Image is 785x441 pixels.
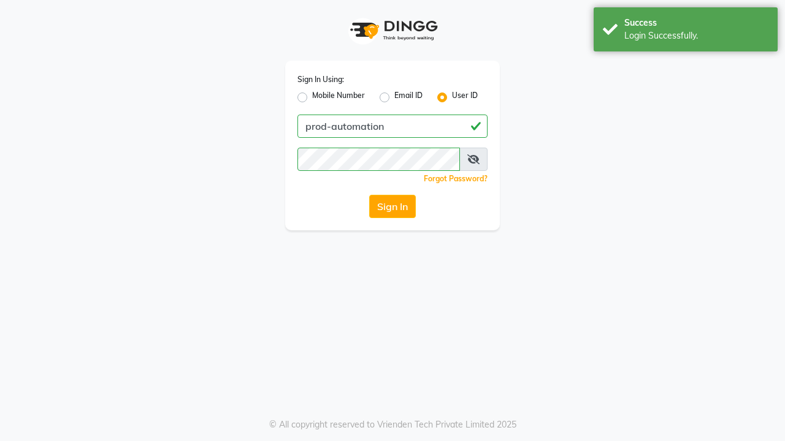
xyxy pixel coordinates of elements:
[424,174,488,183] a: Forgot Password?
[394,90,423,105] label: Email ID
[312,90,365,105] label: Mobile Number
[369,195,416,218] button: Sign In
[297,148,460,171] input: Username
[624,29,768,42] div: Login Successfully.
[343,12,442,48] img: logo1.svg
[297,74,344,85] label: Sign In Using:
[624,17,768,29] div: Success
[297,115,488,138] input: Username
[452,90,478,105] label: User ID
